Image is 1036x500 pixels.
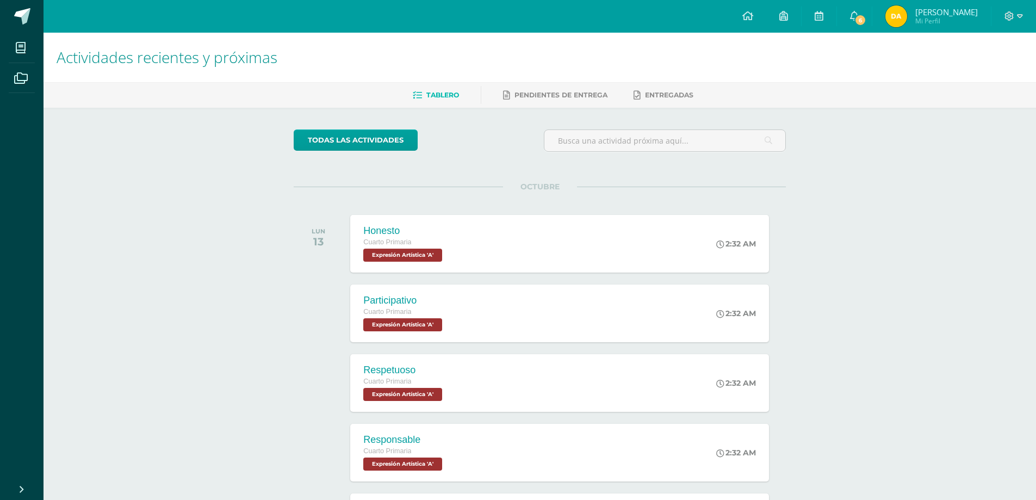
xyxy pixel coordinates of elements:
span: Cuarto Primaria [363,308,411,316]
span: Expresión Artística 'A' [363,388,442,401]
span: Cuarto Primaria [363,378,411,385]
span: Entregadas [645,91,693,99]
div: Respetuoso [363,365,445,376]
div: 2:32 AM [716,378,756,388]
div: Participativo [363,295,445,306]
div: 2:32 AM [716,448,756,458]
div: 2:32 AM [716,308,756,318]
span: Actividades recientes y próximas [57,47,277,67]
a: Entregadas [634,87,693,104]
div: LUN [312,227,325,235]
div: Honesto [363,225,445,237]
span: Tablero [426,91,459,99]
span: [PERSON_NAME] [915,7,978,17]
span: Expresión Artística 'A' [363,458,442,471]
a: Tablero [413,87,459,104]
span: OCTUBRE [503,182,577,192]
span: 6 [854,14,866,26]
span: Cuarto Primaria [363,238,411,246]
img: 375975c282b890254048544a2628109c.png [885,5,907,27]
input: Busca una actividad próxima aquí... [544,130,785,151]
div: Responsable [363,434,445,446]
div: 13 [312,235,325,248]
a: Pendientes de entrega [503,87,607,104]
span: Pendientes de entrega [514,91,607,99]
span: Expresión Artística 'A' [363,318,442,331]
span: Mi Perfil [915,16,978,26]
span: Cuarto Primaria [363,447,411,455]
span: Expresión Artística 'A' [363,249,442,262]
a: todas las Actividades [294,129,418,151]
div: 2:32 AM [716,239,756,249]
